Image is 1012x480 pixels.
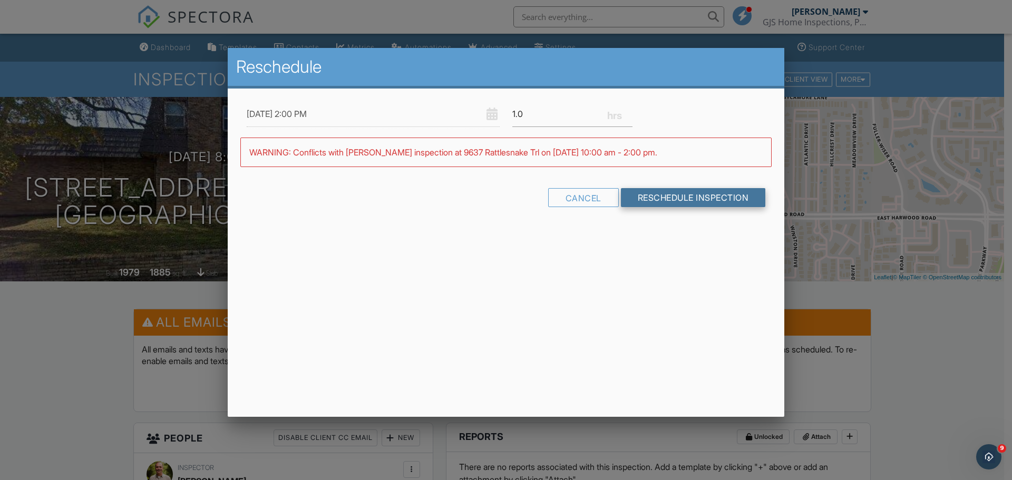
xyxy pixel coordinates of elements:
[240,138,772,167] div: WARNING: Conflicts with [PERSON_NAME] inspection at 9637 Rattlesnake Trl on [DATE] 10:00 am - 2:0...
[236,56,776,77] h2: Reschedule
[548,188,619,207] div: Cancel
[976,444,1001,469] iframe: Intercom live chat
[998,444,1006,453] span: 9
[621,188,766,207] input: Reschedule Inspection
